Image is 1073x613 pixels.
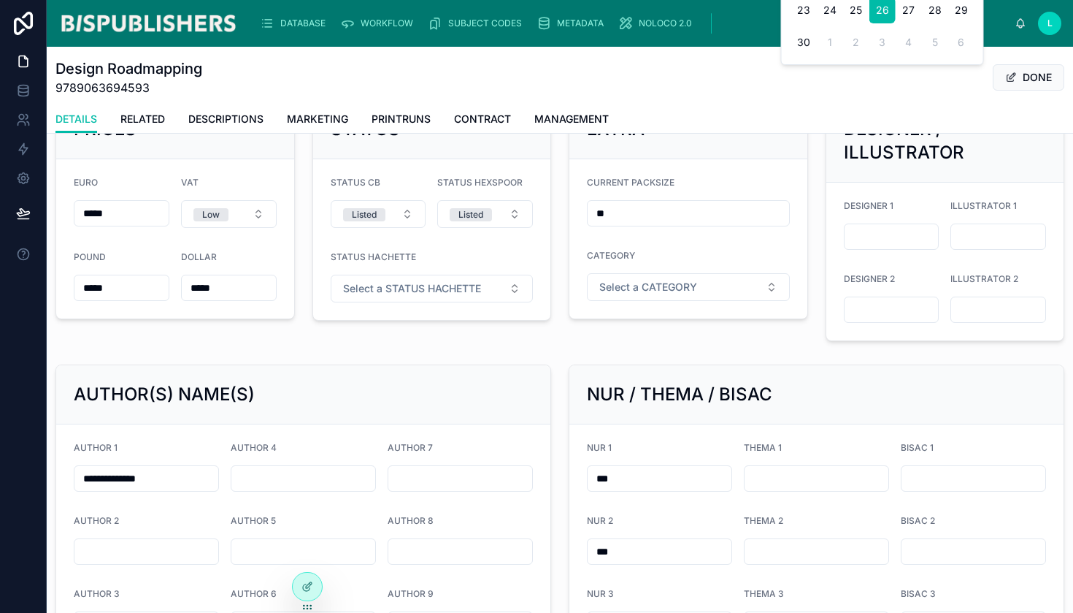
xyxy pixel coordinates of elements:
[255,10,336,37] a: DATABASE
[599,280,697,294] span: Select a CATEGORY
[950,200,1017,211] span: ILLUSTRATOR 1
[993,64,1064,91] button: DONE
[181,177,199,188] span: VAT
[181,200,277,228] button: Select Button
[120,106,165,135] a: RELATED
[948,29,974,56] button: zondag 6 mei 2018
[950,273,1018,284] span: ILLUSTRATOR 2
[280,18,326,29] span: DATABASE
[901,442,934,453] span: BISAC 1
[202,208,220,221] div: Low
[844,118,1047,164] h2: DESIGNER / ILLUSTRATOR
[343,207,385,221] button: Unselect LISTED
[791,29,817,56] button: maandag 30 april 2018
[587,442,612,453] span: NUR 1
[922,29,948,56] button: zaterdag 5 mei 2018
[74,588,120,599] span: AUTHOR 3
[74,177,98,188] span: EURO
[188,112,264,126] span: DESCRIPTIONS
[534,106,609,135] a: MANAGEMENT
[437,177,523,188] span: STATUS HEXSPOOR
[587,515,613,526] span: NUR 2
[423,10,532,37] a: SUBJECT CODES
[869,29,896,56] button: donderdag 3 mei 2018
[534,112,609,126] span: MANAGEMENT
[587,273,790,301] button: Select Button
[250,7,1015,39] div: scrollable content
[372,112,431,126] span: PRINTRUNS
[437,200,533,228] button: Select Button
[901,588,936,599] span: BISAC 3
[331,275,534,302] button: Select Button
[587,588,614,599] span: NUR 3
[74,515,119,526] span: AUTHOR 2
[744,515,783,526] span: THEMA 2
[844,273,895,284] span: DESIGNER 2
[331,177,380,188] span: STATUS CB
[181,251,217,262] span: DOLLAR
[343,281,481,296] span: Select a STATUS HACHETTE
[557,18,604,29] span: METADATA
[58,12,238,35] img: App logo
[744,588,784,599] span: THEMA 3
[587,383,772,406] h2: NUR / THEMA / BISAC
[331,251,416,262] span: STATUS HACHETTE
[639,18,692,29] span: NOLOCO 2.0
[388,515,434,526] span: AUTHOR 8
[331,200,426,228] button: Select Button
[1047,18,1053,29] span: L
[744,442,782,453] span: THEMA 1
[372,106,431,135] a: PRINTRUNS
[896,29,922,56] button: vrijdag 4 mei 2018
[388,588,434,599] span: AUTHOR 9
[817,29,843,56] button: dinsdag 1 mei 2018
[448,18,522,29] span: SUBJECT CODES
[55,106,97,134] a: DETAILS
[361,18,413,29] span: WORKFLOW
[388,442,433,453] span: AUTHOR 7
[55,79,202,96] span: 9789063694593
[614,10,702,37] a: NOLOCO 2.0
[843,29,869,56] button: woensdag 2 mei 2018
[901,515,935,526] span: BISAC 2
[454,112,511,126] span: CONTRACT
[120,112,165,126] span: RELATED
[55,112,97,126] span: DETAILS
[55,58,202,79] h1: Design Roadmapping
[336,10,423,37] a: WORKFLOW
[454,106,511,135] a: CONTRACT
[74,383,255,406] h2: AUTHOR(S) NAME(S)
[287,112,348,126] span: MARKETING
[74,251,106,262] span: POUND
[844,200,893,211] span: DESIGNER 1
[352,208,377,221] div: Listed
[587,177,674,188] span: CURRENT PACKSIZE
[587,250,635,261] span: CATEGORY
[458,208,483,221] div: Listed
[287,106,348,135] a: MARKETING
[74,442,118,453] span: AUTHOR 1
[231,515,276,526] span: AUTHOR 5
[532,10,614,37] a: METADATA
[231,442,277,453] span: AUTHOR 4
[231,588,277,599] span: AUTHOR 6
[188,106,264,135] a: DESCRIPTIONS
